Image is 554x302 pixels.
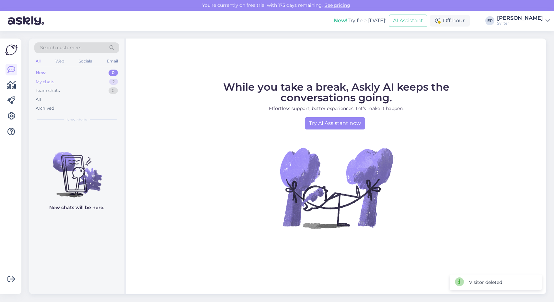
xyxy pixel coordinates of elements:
div: 0 [109,70,118,76]
div: 2 [109,79,118,85]
div: My chats [36,79,54,85]
div: 0 [109,87,118,94]
div: Team chats [36,87,60,94]
div: Sviiter [497,21,543,26]
b: New! [334,17,348,24]
div: New [36,70,46,76]
div: Socials [77,57,93,65]
div: [PERSON_NAME] [497,16,543,21]
div: Archived [36,105,54,112]
img: Askly Logo [5,44,17,56]
p: New chats will be here. [49,204,104,211]
img: No Chat active [278,129,395,246]
button: AI Assistant [389,15,427,27]
span: While you take a break, Askly AI keeps the conversations going. [223,81,449,104]
div: Visitor deleted [469,279,502,286]
div: All [34,57,42,65]
img: No chats [29,140,124,198]
p: Effortless support, better experiences. Let’s make it happen. [194,105,479,112]
div: EP [485,16,494,25]
div: All [36,96,41,103]
div: Web [54,57,65,65]
div: Email [106,57,119,65]
span: New chats [66,117,87,123]
span: Search customers [40,44,81,51]
a: Try AI Assistant now [305,117,365,129]
div: Try free [DATE]: [334,17,386,25]
div: Off-hour [430,15,470,27]
a: [PERSON_NAME]Sviiter [497,16,550,26]
a: See pricing [323,2,352,8]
